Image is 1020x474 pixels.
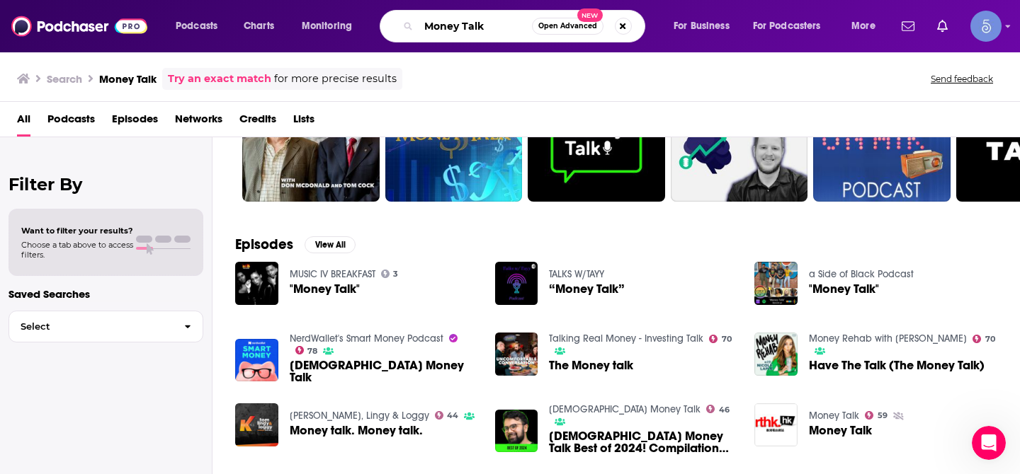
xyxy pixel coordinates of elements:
img: "Money Talk" [235,262,278,305]
a: NerdWallet's Smart Money Podcast [290,333,443,345]
a: Have The Talk (The Money Talk) [809,359,985,371]
span: 78 [307,348,317,354]
a: Queer Money Talk [290,359,478,383]
h2: Episodes [235,236,293,253]
a: Muslim Money Talk Best of 2024! Compilation Episode - Muslim Money Talk Ep 28 [549,430,737,454]
img: "Money Talk" [754,262,798,305]
h2: Filter By [8,174,203,195]
a: Show notifications dropdown [896,14,920,38]
a: a Side of Black Podcast [809,268,914,280]
span: For Business [674,16,730,36]
span: 3 [393,271,398,277]
iframe: Intercom live chat [972,426,1006,460]
button: open menu [166,15,236,37]
p: Saved Searches [8,287,203,301]
span: [DEMOGRAPHIC_DATA] Money Talk [290,359,478,383]
button: View All [305,236,356,253]
span: Choose a tab above to access filters. [21,240,133,260]
a: 70 [709,335,732,343]
span: 70 [985,336,995,342]
img: The Money talk [495,333,538,376]
img: Money talk. Money talk. [235,403,278,446]
a: Money Rehab with Nicole Lapin [809,333,967,345]
span: New [577,8,603,22]
input: Search podcasts, credits, & more... [419,15,532,37]
a: 46 [706,405,730,413]
span: 59 [878,412,888,419]
a: Episodes [112,108,158,137]
span: 70 [722,336,732,342]
a: The Money talk [549,359,633,371]
h3: Money Talk [99,72,157,86]
img: Have The Talk (The Money Talk) [754,333,798,376]
a: 59 [865,411,888,420]
span: Charts [244,16,274,36]
span: [DEMOGRAPHIC_DATA] Money Talk Best of 2024! Compilation Episode - [DEMOGRAPHIC_DATA] Money Talk E... [549,430,737,454]
span: "Money Talk" [809,283,879,295]
a: Talking Real Money - Investing Talk [549,333,703,345]
span: Podcasts [176,16,217,36]
a: Networks [175,108,222,137]
img: Muslim Money Talk Best of 2024! Compilation Episode - Muslim Money Talk Ep 28 [495,410,538,453]
a: Lists [293,108,314,137]
button: open menu [664,15,747,37]
button: Send feedback [926,73,997,85]
a: “Money Talk” [549,283,625,295]
a: TALKS W/TAYY [549,268,604,280]
a: Try an exact match [168,71,271,87]
a: Money talk. Money talk. [290,424,423,437]
img: User Profile [970,11,1002,42]
a: 3 [381,270,399,278]
a: 78 [295,346,318,354]
button: open menu [841,15,893,37]
h3: Search [47,72,82,86]
a: Muslim Money Talk [549,403,701,415]
img: Money Talk [754,403,798,446]
a: Podcasts [47,108,95,137]
span: Select [9,322,173,331]
a: 44 [435,411,459,420]
a: All [17,108,30,137]
span: 46 [719,407,730,413]
span: For Podcasters [753,16,821,36]
button: Show profile menu [970,11,1002,42]
a: Show notifications dropdown [931,14,953,38]
a: Money Talk [809,424,872,437]
button: Open AdvancedNew [532,18,603,35]
a: MUSIC IV BREAKFAST [290,268,375,280]
a: EpisodesView All [235,236,356,253]
img: “Money Talk” [495,262,538,305]
span: for more precise results [274,71,397,87]
img: Queer Money Talk [235,339,278,382]
button: Select [8,311,203,342]
span: Want to filter your results? [21,226,133,236]
span: 44 [447,412,458,419]
a: "Money Talk" [290,283,360,295]
span: More [851,16,875,36]
button: open menu [292,15,370,37]
a: Charts [234,15,283,37]
img: Podchaser - Follow, Share and Rate Podcasts [11,13,147,40]
a: Money Talk [809,410,859,422]
a: Tom, Lingy & Loggy [290,410,429,422]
